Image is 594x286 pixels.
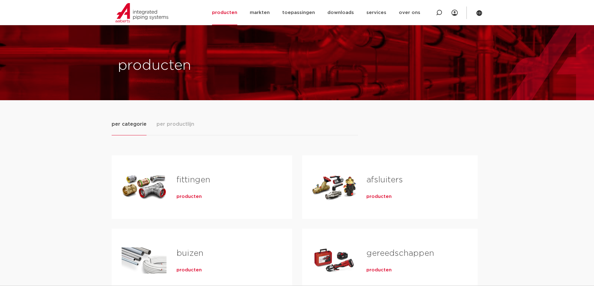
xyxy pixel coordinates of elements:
a: gereedschappen [366,249,434,257]
span: per categorie [112,120,147,128]
a: buizen [176,249,203,257]
span: per productlijn [157,120,194,128]
a: fittingen [176,176,210,184]
a: producten [176,267,202,273]
a: producten [366,267,392,273]
a: producten [366,194,392,200]
a: afsluiters [366,176,403,184]
a: producten [176,194,202,200]
h1: producten [118,56,294,76]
